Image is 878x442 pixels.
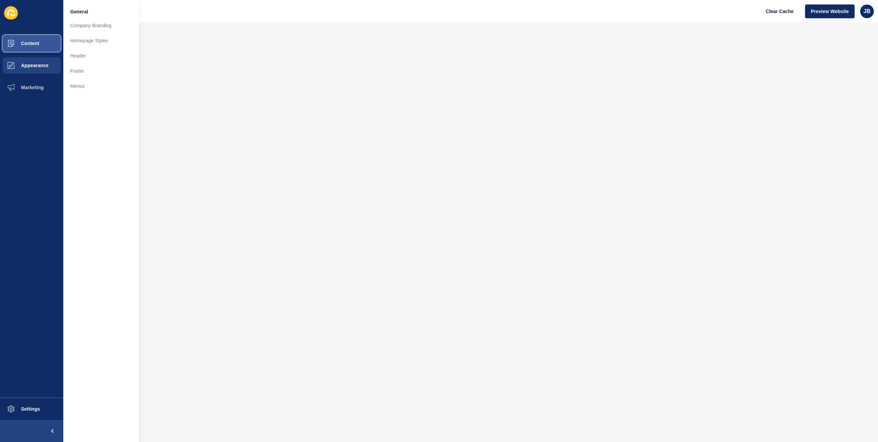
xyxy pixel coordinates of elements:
[805,4,855,18] button: Preview Website
[63,18,139,33] a: Company Branding
[766,8,794,15] span: Clear Cache
[864,8,870,15] span: JB
[63,48,139,63] a: Header
[63,33,139,48] a: Homepage Styles
[63,63,139,78] a: Footer
[811,8,849,15] span: Preview Website
[63,78,139,94] a: Menus
[70,8,88,15] span: General
[760,4,800,18] button: Clear Cache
